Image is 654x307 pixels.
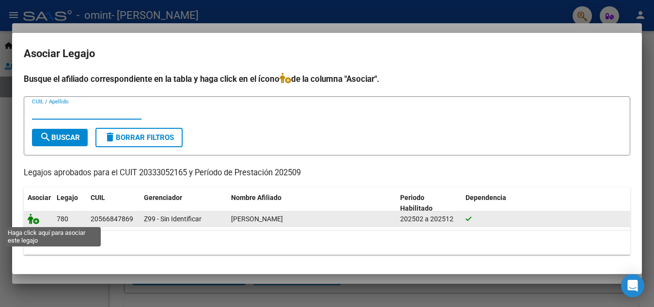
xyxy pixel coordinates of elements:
mat-icon: delete [104,131,116,143]
div: 20566847869 [91,214,133,225]
datatable-header-cell: Asociar [24,187,53,219]
p: Legajos aprobados para el CUIT 20333052165 y Período de Prestación 202509 [24,167,630,179]
span: Legajo [57,194,78,201]
datatable-header-cell: Periodo Habilitado [396,187,462,219]
span: Borrar Filtros [104,133,174,142]
datatable-header-cell: Dependencia [462,187,631,219]
datatable-header-cell: CUIL [87,187,140,219]
span: Gerenciador [144,194,182,201]
span: Dependencia [466,194,506,201]
span: Periodo Habilitado [400,194,433,213]
datatable-header-cell: Legajo [53,187,87,219]
div: 1 registros [24,230,630,255]
datatable-header-cell: Nombre Afiliado [227,187,396,219]
button: Borrar Filtros [95,128,183,147]
span: Asociar [28,194,51,201]
div: 202502 a 202512 [400,214,458,225]
span: Nombre Afiliado [231,194,281,201]
h4: Busque el afiliado correspondiente en la tabla y haga click en el ícono de la columna "Asociar". [24,73,630,85]
div: Open Intercom Messenger [621,274,644,297]
span: Z99 - Sin Identificar [144,215,202,223]
span: 780 [57,215,68,223]
span: CUIL [91,194,105,201]
h2: Asociar Legajo [24,45,630,63]
mat-icon: search [40,131,51,143]
span: LUDUEÑA LEON ESTEBAN [231,215,283,223]
datatable-header-cell: Gerenciador [140,187,227,219]
button: Buscar [32,129,88,146]
span: Buscar [40,133,80,142]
